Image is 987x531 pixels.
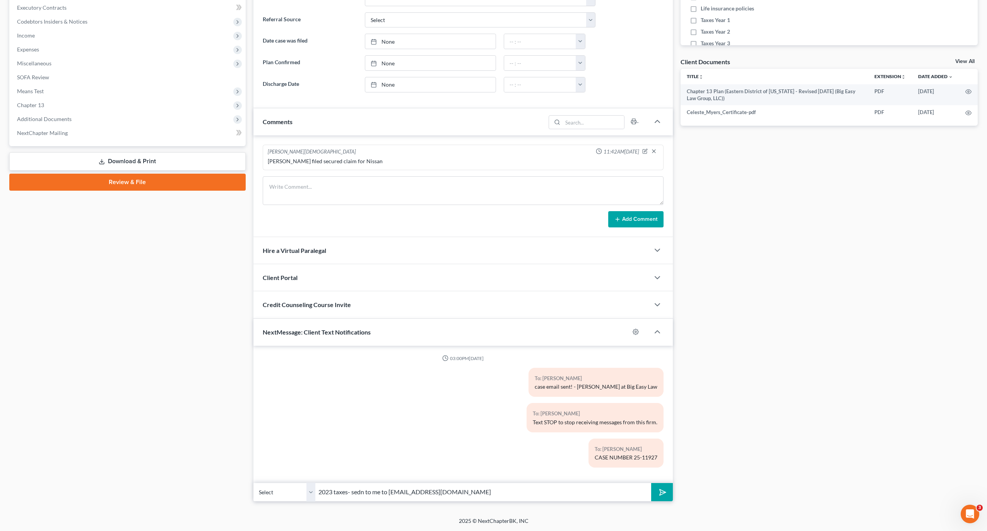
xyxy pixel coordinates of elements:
button: Add Comment [608,211,664,227]
span: Means Test [17,88,44,94]
i: unfold_more [699,75,703,79]
span: Credit Counseling Course Invite [263,301,351,308]
a: None [365,56,496,70]
span: SOFA Review [17,74,49,80]
a: Date Added expand_more [918,73,953,79]
label: Plan Confirmed [259,55,361,71]
td: PDF [868,105,912,119]
span: Taxes Year 3 [701,39,730,47]
input: Search... [563,116,624,129]
span: Expenses [17,46,39,53]
input: Say something... [315,483,652,502]
a: Download & Print [9,152,246,171]
i: expand_more [948,75,953,79]
div: Client Documents [681,58,730,66]
div: [PERSON_NAME] filed secured claim for Nissan [268,157,659,165]
span: Miscellaneous [17,60,51,67]
label: Referral Source [259,12,361,28]
td: Chapter 13 Plan (Eastern District of [US_STATE] - Revised [DATE] (Big Easy Law Group, LLC)) [681,84,868,106]
span: Executory Contracts [17,4,67,11]
span: Income [17,32,35,39]
a: Executory Contracts [11,1,246,15]
span: Hire a Virtual Paralegal [263,247,326,254]
a: View All [955,59,975,64]
a: SOFA Review [11,70,246,84]
a: Titleunfold_more [687,73,703,79]
div: CASE NUMBER 25-11927 [595,454,657,461]
div: 03:00PM[DATE] [263,355,664,362]
div: To: [PERSON_NAME] [535,374,657,383]
span: Life insurance policies [701,5,754,12]
a: NextChapter Mailing [11,126,246,140]
iframe: Intercom live chat [961,505,979,523]
span: NextChapter Mailing [17,130,68,136]
td: Celeste_Myers_Certificate-pdf [681,105,868,119]
span: Client Portal [263,274,298,281]
span: 11:42AM[DATE] [604,148,639,155]
a: None [365,34,496,49]
td: [DATE] [912,105,959,119]
a: None [365,77,496,92]
a: Extensionunfold_more [874,73,906,79]
label: Date case was filed [259,34,361,49]
span: Additional Documents [17,116,72,122]
div: To: [PERSON_NAME] [533,409,657,418]
div: case email sent! - [PERSON_NAME] at Big Easy Law [535,383,657,391]
div: Text STOP to stop receiving messages from this firm. [533,418,657,426]
i: unfold_more [901,75,906,79]
span: Codebtors Insiders & Notices [17,18,87,25]
div: [PERSON_NAME][DEMOGRAPHIC_DATA] [268,148,356,156]
input: -- : -- [504,34,576,49]
span: Taxes Year 2 [701,28,730,36]
span: NextMessage: Client Text Notifications [263,328,371,336]
span: Chapter 13 [17,102,44,108]
label: Discharge Date [259,77,361,92]
span: Taxes Year 1 [701,16,730,24]
a: Review & File [9,174,246,191]
td: [DATE] [912,84,959,106]
span: Comments [263,118,293,125]
input: -- : -- [504,77,576,92]
input: -- : -- [504,56,576,70]
td: PDF [868,84,912,106]
div: 2025 © NextChapterBK, INC [273,517,714,531]
div: To: [PERSON_NAME] [595,445,657,454]
span: 3 [977,505,983,511]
